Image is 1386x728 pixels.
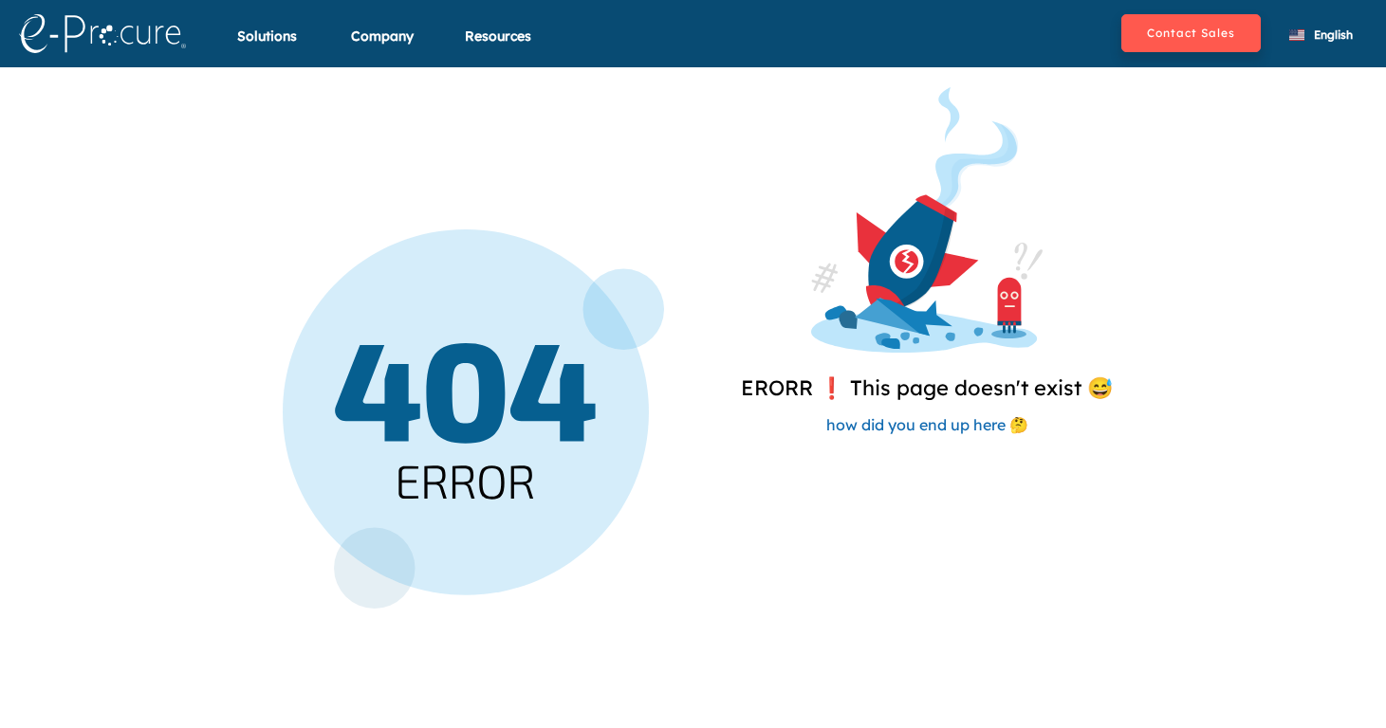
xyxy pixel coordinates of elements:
img: logo [19,14,186,53]
img: Page Not Exist [811,87,1043,353]
img: Page Not Exist [283,229,664,609]
span: how did you end up here 🤔 [826,415,1028,434]
div: Solutions [237,27,297,69]
div: Resources [465,27,531,69]
button: Contact Sales [1121,14,1261,52]
span: ERORR ❗️ This page doesn't exist 😅 [741,374,1113,401]
div: Company [351,27,414,69]
span: English [1314,27,1353,42]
